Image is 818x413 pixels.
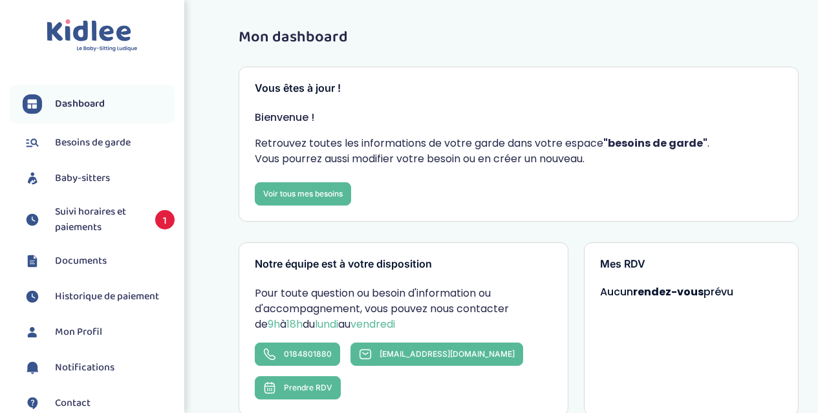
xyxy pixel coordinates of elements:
[155,210,175,229] span: 1
[23,94,42,114] img: dashboard.svg
[255,136,782,167] p: Retrouvez toutes les informations de votre garde dans votre espace . Vous pourrez aussi modifier ...
[23,287,175,306] a: Historique de paiement
[55,396,91,411] span: Contact
[23,210,42,229] img: suivihoraire.svg
[380,349,515,359] span: [EMAIL_ADDRESS][DOMAIN_NAME]
[23,323,175,342] a: Mon Profil
[55,171,110,186] span: Baby-sitters
[350,343,523,366] a: [EMAIL_ADDRESS][DOMAIN_NAME]
[23,358,175,377] a: Notifications
[255,376,341,399] button: Prendre RDV
[284,349,332,359] span: 0184801880
[268,317,280,332] span: 9h
[600,284,733,299] span: Aucun prévu
[55,360,114,376] span: Notifications
[255,182,351,206] a: Voir tous mes besoins
[55,135,131,151] span: Besoins de garde
[350,317,395,332] span: vendredi
[255,286,552,332] p: Pour toute question ou besoin d'information ou d'accompagnement, vous pouvez nous contacter de à ...
[633,284,704,299] strong: rendez-vous
[23,358,42,377] img: notification.svg
[255,343,340,366] a: 0184801880
[315,317,338,332] span: lundi
[255,259,552,270] h3: Notre équipe est à votre disposition
[23,169,175,188] a: Baby-sitters
[255,83,782,94] h3: Vous êtes à jour !
[47,19,138,52] img: logo.svg
[255,110,782,125] p: Bienvenue !
[55,253,107,269] span: Documents
[286,317,303,332] span: 18h
[23,133,42,153] img: besoin.svg
[55,96,105,112] span: Dashboard
[23,394,42,413] img: contact.svg
[55,289,159,304] span: Historique de paiement
[23,323,42,342] img: profil.svg
[23,94,175,114] a: Dashboard
[23,133,175,153] a: Besoins de garde
[23,169,42,188] img: babysitters.svg
[55,204,142,235] span: Suivi horaires et paiements
[23,251,175,271] a: Documents
[23,251,42,271] img: documents.svg
[23,287,42,306] img: suivihoraire.svg
[603,136,707,151] strong: "besoins de garde"
[600,259,782,270] h3: Mes RDV
[23,204,175,235] a: Suivi horaires et paiements 1
[284,383,332,392] span: Prendre RDV
[23,394,175,413] a: Contact
[239,29,799,46] h1: Mon dashboard
[55,324,102,340] span: Mon Profil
